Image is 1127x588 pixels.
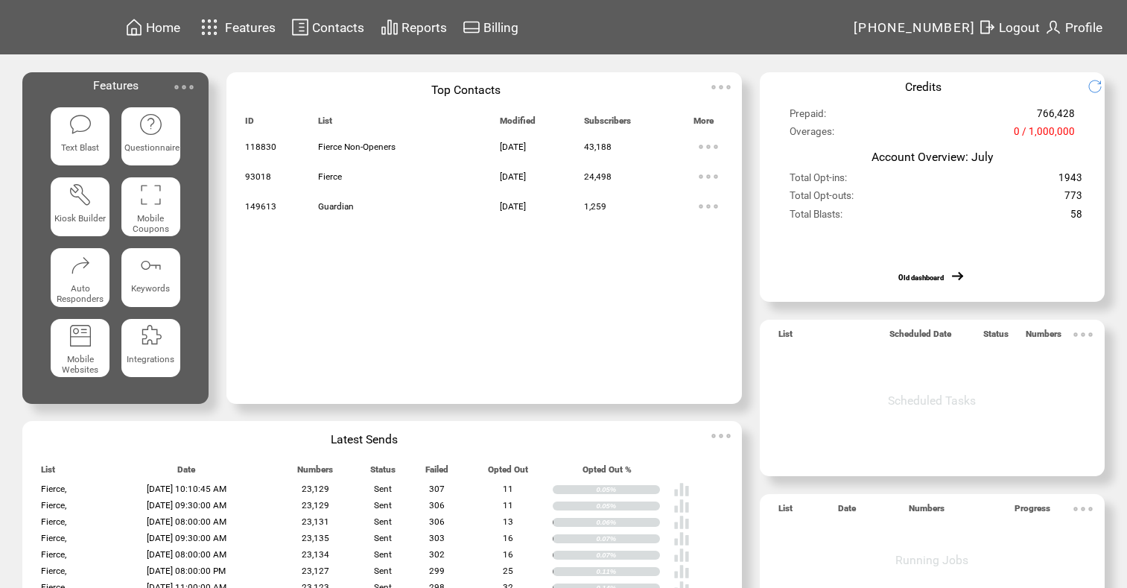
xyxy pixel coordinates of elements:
[999,20,1040,35] span: Logout
[318,201,354,212] span: Guardian
[584,116,631,133] span: Subscribers
[596,534,659,543] div: 0.07%
[500,142,526,152] span: [DATE]
[889,329,951,346] span: Scheduled Date
[147,500,226,510] span: [DATE] 09:30:00 AM
[909,503,945,520] span: Numbers
[693,132,723,162] img: ellypsis.svg
[596,551,659,560] div: 0.07%
[1064,190,1082,208] span: 773
[318,142,396,152] span: Fierce Non-Openers
[302,533,329,543] span: 23,135
[673,547,690,563] img: poll%20-%20white.svg
[429,533,445,543] span: 303
[1068,320,1098,350] img: ellypsis.svg
[370,464,396,481] span: Status
[503,484,513,494] span: 11
[245,171,271,182] span: 93018
[41,549,66,560] span: Fierce,
[62,354,98,375] span: Mobile Websites
[503,516,513,527] span: 13
[69,183,92,206] img: tool%201.svg
[888,393,976,408] span: Scheduled Tasks
[127,354,174,364] span: Integrations
[854,20,976,35] span: [PHONE_NUMBER]
[596,518,659,527] div: 0.06%
[584,142,612,152] span: 43,188
[1070,209,1082,227] span: 58
[872,150,993,164] span: Account Overview: July
[121,319,180,378] a: Integrations
[93,78,139,92] span: Features
[69,253,92,277] img: auto-responders.svg
[139,323,162,347] img: integrations.svg
[584,201,606,212] span: 1,259
[429,484,445,494] span: 307
[139,113,162,136] img: questionnaire.svg
[898,274,944,282] a: Old dashboard
[302,500,329,510] span: 23,129
[790,190,854,208] span: Total Opt-outs:
[147,516,226,527] span: [DATE] 08:00:00 AM
[41,484,66,494] span: Fierce,
[596,567,659,576] div: 0.11%
[425,464,448,481] span: Failed
[429,549,445,560] span: 302
[124,142,180,153] span: Questionnaire
[503,549,513,560] span: 16
[895,553,968,567] span: Running Jobs
[51,177,109,236] a: Kiosk Builder
[41,464,55,481] span: List
[1014,126,1075,144] span: 0 / 1,000,000
[245,142,276,152] span: 118830
[1042,16,1105,39] a: Profile
[69,113,92,136] img: text-blast.svg
[983,329,1009,346] span: Status
[790,172,847,190] span: Total Opt-ins:
[503,500,513,510] span: 11
[133,213,169,234] span: Mobile Coupons
[374,566,392,576] span: Sent
[460,16,521,39] a: Billing
[41,500,66,510] span: Fierce,
[374,500,392,510] span: Sent
[790,126,834,144] span: Overages:
[378,16,449,39] a: Reports
[429,516,445,527] span: 306
[976,16,1042,39] a: Logout
[331,432,398,446] span: Latest Sends
[41,533,66,543] span: Fierce,
[54,213,106,224] span: Kiosk Builder
[147,533,226,543] span: [DATE] 09:30:00 AM
[905,80,942,94] span: Credits
[1065,20,1102,35] span: Profile
[1088,79,1114,94] img: refresh.png
[147,566,226,576] span: [DATE] 08:00:00 PM
[51,107,109,166] a: Text Blast
[147,549,226,560] span: [DATE] 08:00:00 AM
[302,566,329,576] span: 23,127
[131,283,170,294] span: Keywords
[312,20,364,35] span: Contacts
[61,142,99,153] span: Text Blast
[500,171,526,182] span: [DATE]
[429,566,445,576] span: 299
[483,20,518,35] span: Billing
[673,498,690,514] img: poll%20-%20white.svg
[1044,18,1062,37] img: profile.svg
[693,192,723,221] img: ellypsis.svg
[225,20,276,35] span: Features
[673,531,690,547] img: poll%20-%20white.svg
[41,516,66,527] span: Fierce,
[41,566,66,576] span: Fierce,
[139,253,162,277] img: keywords.svg
[790,209,842,227] span: Total Blasts:
[673,481,690,498] img: poll%20-%20white.svg
[584,171,612,182] span: 24,498
[693,162,723,192] img: ellypsis.svg
[146,20,180,35] span: Home
[488,464,528,481] span: Opted Out
[289,16,366,39] a: Contacts
[503,533,513,543] span: 16
[374,516,392,527] span: Sent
